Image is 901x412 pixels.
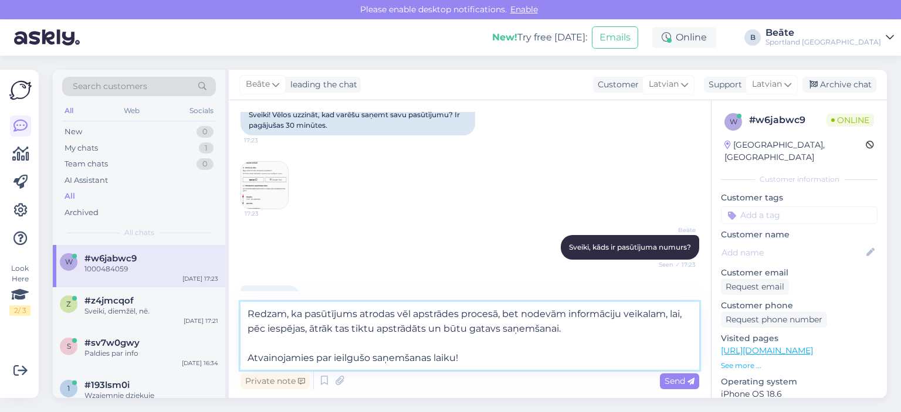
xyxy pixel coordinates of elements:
[721,192,878,204] p: Customer tags
[665,376,695,386] span: Send
[241,302,699,370] textarea: Redzam, ka pasūtījums atrodas vēl apstrādes procesā, bet nodevām informāciju veikalam, lai, pēc i...
[65,158,108,170] div: Team chats
[765,28,894,47] a: BeāteSportland [GEOGRAPHIC_DATA]
[652,260,696,269] span: Seen ✓ 17:23
[245,209,289,218] span: 17:23
[241,105,475,135] div: Sveiki! Vēlos uzzināt, kad varēšu saņemt savu pasūtījumu? Ir pagājušas 30 minūtes.
[721,267,878,279] p: Customer email
[66,299,71,308] span: z
[592,26,638,49] button: Emails
[244,136,288,145] span: 17:23
[721,279,789,295] div: Request email
[62,103,76,118] div: All
[744,29,761,46] div: B
[704,79,742,91] div: Support
[9,79,32,101] img: Askly Logo
[722,246,864,259] input: Add name
[65,175,108,186] div: AI Assistant
[827,114,874,127] span: Online
[9,263,31,316] div: Look Here
[507,4,541,15] span: Enable
[65,207,99,219] div: Archived
[246,78,270,91] span: Beāte
[749,113,827,127] div: # w6jabwc9
[649,78,679,91] span: Latvian
[84,253,137,264] span: #w6jabwc9
[73,80,147,93] span: Search customers
[241,162,288,209] img: Attachment
[121,103,142,118] div: Web
[197,126,214,138] div: 0
[721,332,878,345] p: Visited pages
[721,388,878,400] p: iPhone OS 18.6
[492,32,517,43] b: New!
[286,79,357,91] div: leading the chat
[65,142,98,154] div: My chats
[241,373,310,389] div: Private note
[182,274,218,283] div: [DATE] 17:23
[199,142,214,154] div: 1
[724,139,866,164] div: [GEOGRAPHIC_DATA], [GEOGRAPHIC_DATA]
[721,345,813,356] a: [URL][DOMAIN_NAME]
[65,126,82,138] div: New
[721,376,878,388] p: Operating system
[84,380,130,390] span: #193lsm0i
[67,384,70,393] span: 1
[184,316,218,325] div: [DATE] 17:21
[197,158,214,170] div: 0
[802,77,876,93] div: Archive chat
[569,243,691,251] span: Sveiki, kāds ir pasūtījuma numurs?
[182,359,218,367] div: [DATE] 16:34
[721,360,878,371] p: See more ...
[84,390,218,401] div: Wzajemnie dziękuję
[765,28,881,38] div: Beāte
[84,264,218,274] div: 1000484059
[721,174,878,185] div: Customer information
[752,78,782,91] span: Latvian
[84,306,218,316] div: Sveiki, diemžēl, nē.
[65,257,73,266] span: w
[721,299,878,312] p: Customer phone
[652,27,716,48] div: Online
[721,206,878,224] input: Add a tag
[84,348,218,359] div: Paldies par info
[593,79,639,91] div: Customer
[492,30,587,45] div: Try free [DATE]:
[84,338,140,348] span: #sv7w0gwy
[721,229,878,241] p: Customer name
[124,227,154,238] span: All chats
[187,103,216,118] div: Socials
[765,38,881,47] div: Sportland [GEOGRAPHIC_DATA]
[730,117,737,126] span: w
[84,295,134,306] span: #z4jmcqof
[65,190,75,202] div: All
[721,312,827,328] div: Request phone number
[652,226,696,234] span: Beāte
[67,342,71,350] span: s
[9,305,31,316] div: 2 / 3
